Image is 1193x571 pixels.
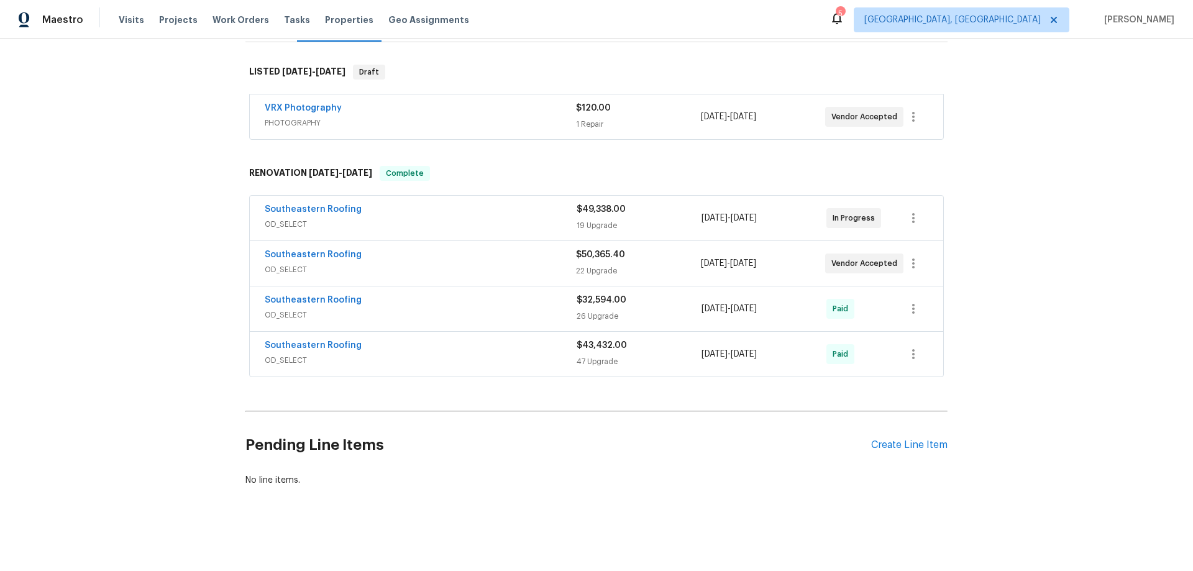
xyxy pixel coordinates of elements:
[265,341,362,350] a: Southeastern Roofing
[701,112,727,121] span: [DATE]
[309,168,339,177] span: [DATE]
[284,16,310,24] span: Tasks
[831,111,902,123] span: Vendor Accepted
[701,259,727,268] span: [DATE]
[576,104,611,112] span: $120.00
[864,14,1041,26] span: [GEOGRAPHIC_DATA], [GEOGRAPHIC_DATA]
[159,14,198,26] span: Projects
[325,14,373,26] span: Properties
[265,354,577,367] span: OD_SELECT
[731,304,757,313] span: [DATE]
[833,212,880,224] span: In Progress
[701,257,756,270] span: -
[576,250,625,259] span: $50,365.40
[316,67,345,76] span: [DATE]
[702,214,728,222] span: [DATE]
[213,14,269,26] span: Work Orders
[577,341,627,350] span: $43,432.00
[702,212,757,224] span: -
[836,7,844,20] div: 5
[702,350,728,359] span: [DATE]
[282,67,312,76] span: [DATE]
[702,304,728,313] span: [DATE]
[282,67,345,76] span: -
[577,310,702,322] div: 26 Upgrade
[388,14,469,26] span: Geo Assignments
[249,65,345,80] h6: LISTED
[577,296,626,304] span: $32,594.00
[245,416,871,474] h2: Pending Line Items
[245,153,948,193] div: RENOVATION [DATE]-[DATE]Complete
[265,263,576,276] span: OD_SELECT
[577,355,702,368] div: 47 Upgrade
[354,66,384,78] span: Draft
[577,205,626,214] span: $49,338.00
[576,118,700,130] div: 1 Repair
[701,111,756,123] span: -
[831,257,902,270] span: Vendor Accepted
[702,303,757,315] span: -
[265,218,577,231] span: OD_SELECT
[265,250,362,259] a: Southeastern Roofing
[381,167,429,180] span: Complete
[265,205,362,214] a: Southeastern Roofing
[702,348,757,360] span: -
[576,265,700,277] div: 22 Upgrade
[833,303,853,315] span: Paid
[730,112,756,121] span: [DATE]
[731,214,757,222] span: [DATE]
[245,52,948,92] div: LISTED [DATE]-[DATE]Draft
[871,439,948,451] div: Create Line Item
[265,309,577,321] span: OD_SELECT
[265,117,576,129] span: PHOTOGRAPHY
[309,168,372,177] span: -
[342,168,372,177] span: [DATE]
[730,259,756,268] span: [DATE]
[577,219,702,232] div: 19 Upgrade
[265,296,362,304] a: Southeastern Roofing
[1099,14,1174,26] span: [PERSON_NAME]
[265,104,342,112] a: VRX Photography
[245,474,948,486] div: No line items.
[42,14,83,26] span: Maestro
[249,166,372,181] h6: RENOVATION
[731,350,757,359] span: [DATE]
[119,14,144,26] span: Visits
[833,348,853,360] span: Paid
